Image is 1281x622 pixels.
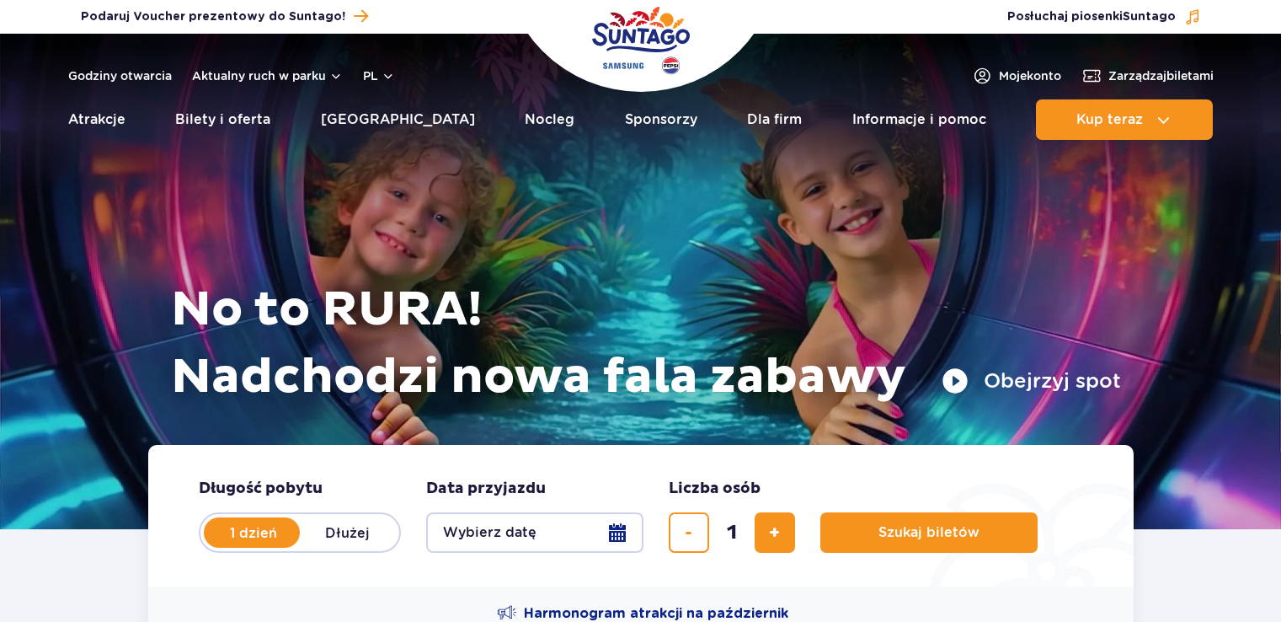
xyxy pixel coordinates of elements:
form: Planowanie wizyty w Park of Poland [148,445,1134,587]
a: Mojekonto [972,66,1061,86]
label: 1 dzień [205,515,302,550]
span: Zarządzaj biletami [1108,67,1214,84]
span: Posłuchaj piosenki [1007,8,1176,25]
a: Zarządzajbiletami [1081,66,1214,86]
button: Posłuchaj piosenkiSuntago [1007,8,1201,25]
span: Liczba osób [669,479,761,499]
a: Dla firm [747,99,802,140]
span: Suntago [1123,11,1176,23]
button: Kup teraz [1036,99,1213,140]
h1: No to RURA! Nadchodzi nowa fala zabawy [171,276,1121,411]
input: liczba biletów [712,512,752,553]
button: usuń bilet [669,512,709,553]
button: Szukaj biletów [820,512,1038,553]
a: Sponsorzy [625,99,697,140]
label: Dłużej [300,515,396,550]
a: Bilety i oferta [175,99,270,140]
a: Podaruj Voucher prezentowy do Suntago! [81,5,368,28]
a: [GEOGRAPHIC_DATA] [321,99,475,140]
button: dodaj bilet [755,512,795,553]
span: Kup teraz [1076,112,1143,127]
span: Podaruj Voucher prezentowy do Suntago! [81,8,345,25]
button: Obejrzyj spot [942,367,1121,394]
button: Wybierz datę [426,512,643,553]
span: Moje konto [999,67,1061,84]
a: Godziny otwarcia [68,67,172,84]
span: Długość pobytu [199,479,323,499]
a: Atrakcje [68,99,125,140]
span: Data przyjazdu [426,479,546,499]
a: Nocleg [525,99,574,140]
button: Aktualny ruch w parku [192,69,343,83]
button: pl [363,67,395,84]
a: Informacje i pomoc [852,99,986,140]
span: Szukaj biletów [878,525,979,540]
